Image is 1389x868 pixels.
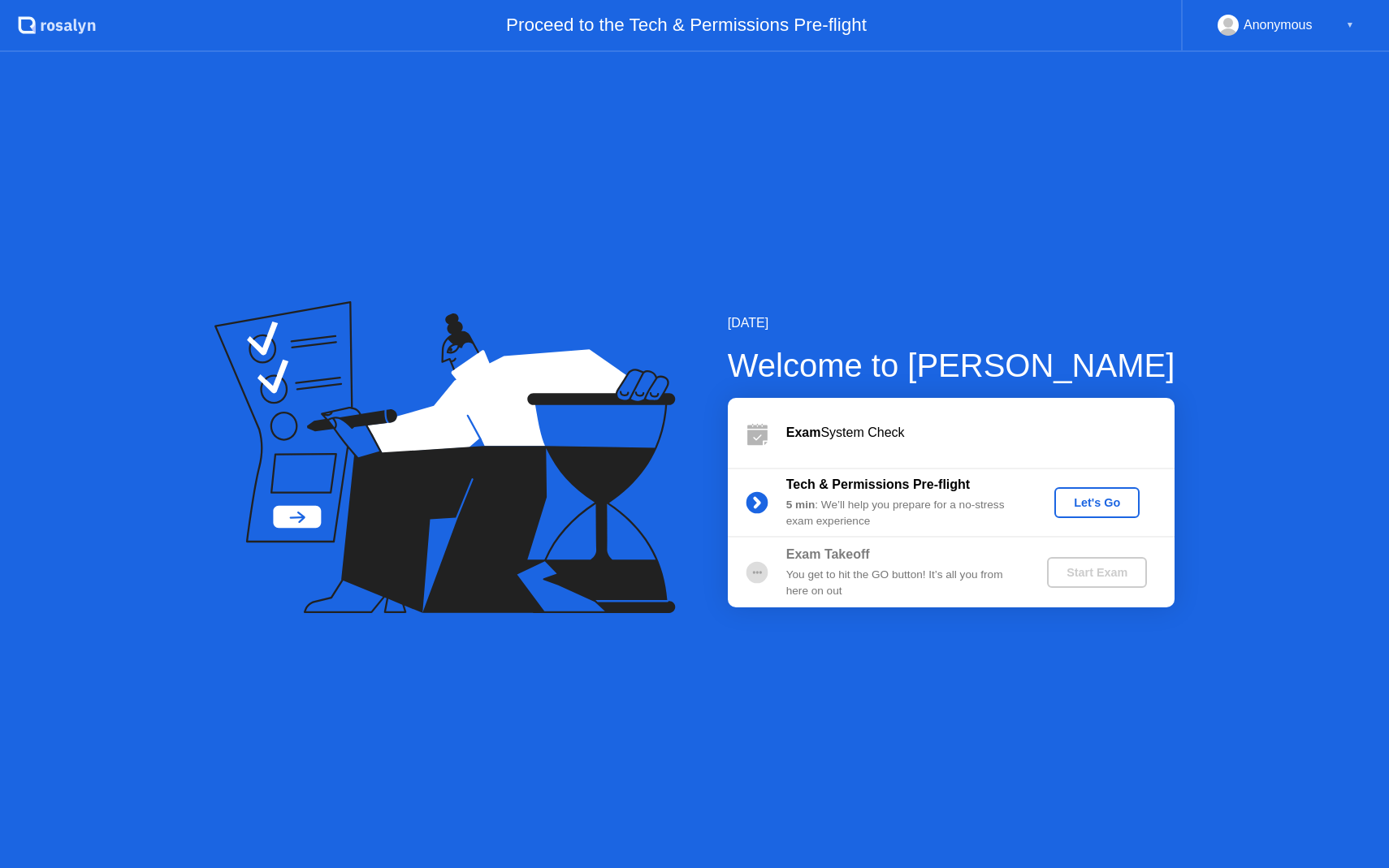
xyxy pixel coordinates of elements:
[1061,496,1133,509] div: Let's Go
[786,567,1020,600] div: You get to hit the GO button! It’s all you from here on out
[1047,557,1147,588] button: Start Exam
[786,425,821,439] b: Exam
[1054,487,1140,518] button: Let's Go
[786,547,870,561] b: Exam Takeoff
[1346,15,1354,36] div: ▼
[786,499,816,511] b: 5 min
[786,423,1175,443] div: System Check
[786,497,1020,530] div: : We’ll help you prepare for a no-stress exam experience
[1244,15,1313,36] div: Anonymous
[786,477,970,491] b: Tech & Permissions Pre-flight
[728,313,1175,333] div: [DATE]
[1054,566,1140,579] div: Start Exam
[728,341,1175,390] div: Welcome to [PERSON_NAME]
